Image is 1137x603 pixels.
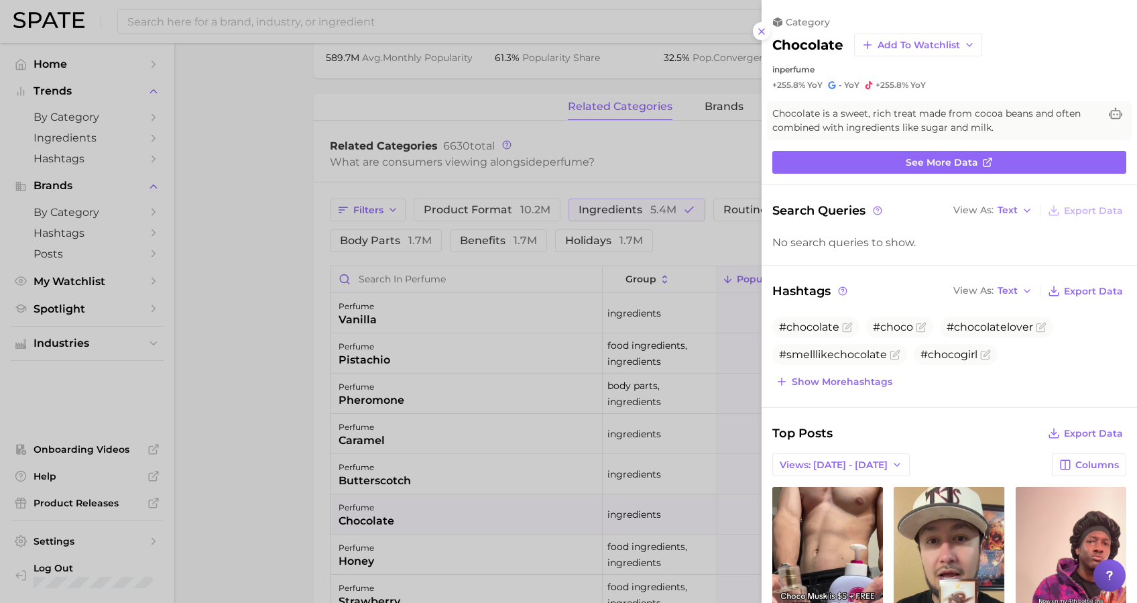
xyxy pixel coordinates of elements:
[839,80,842,90] span: -
[842,322,853,333] button: Flag as miscategorized or irrelevant
[772,151,1126,174] a: See more data
[906,157,978,168] span: See more data
[779,348,887,361] span: #smelllikechocolate
[1052,453,1126,476] button: Columns
[772,80,805,90] span: +255.8%
[910,80,926,91] span: YoY
[780,459,888,471] span: Views: [DATE] - [DATE]
[807,80,823,91] span: YoY
[953,287,994,294] span: View As
[786,16,830,28] span: category
[1044,201,1126,220] button: Export Data
[947,321,1033,333] span: #chocolatelover
[950,282,1036,300] button: View AsText
[854,34,982,56] button: Add to Watchlist
[772,282,849,300] span: Hashtags
[998,287,1018,294] span: Text
[1044,424,1126,443] button: Export Data
[916,322,926,333] button: Flag as miscategorized or irrelevant
[998,207,1018,214] span: Text
[780,64,815,74] span: perfume
[873,321,913,333] span: #choco
[878,40,960,51] span: Add to Watchlist
[1044,282,1126,300] button: Export Data
[890,349,900,360] button: Flag as miscategorized or irrelevant
[772,201,884,220] span: Search Queries
[772,64,1126,74] div: in
[779,321,839,333] span: #chocolate
[953,207,994,214] span: View As
[980,349,991,360] button: Flag as miscategorized or irrelevant
[1036,322,1046,333] button: Flag as miscategorized or irrelevant
[920,348,977,361] span: #chocogirl
[772,236,1126,249] div: No search queries to show.
[1075,459,1119,471] span: Columns
[1064,205,1123,217] span: Export Data
[772,424,833,443] span: Top Posts
[950,202,1036,219] button: View AsText
[772,453,910,476] button: Views: [DATE] - [DATE]
[1064,428,1123,439] span: Export Data
[772,372,896,391] button: Show morehashtags
[876,80,908,90] span: +255.8%
[844,80,859,91] span: YoY
[772,107,1099,135] span: Chocolate is a sweet, rich treat made from cocoa beans and often combined with ingredients like s...
[772,37,843,53] h2: chocolate
[792,376,892,388] span: Show more hashtags
[1064,286,1123,297] span: Export Data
